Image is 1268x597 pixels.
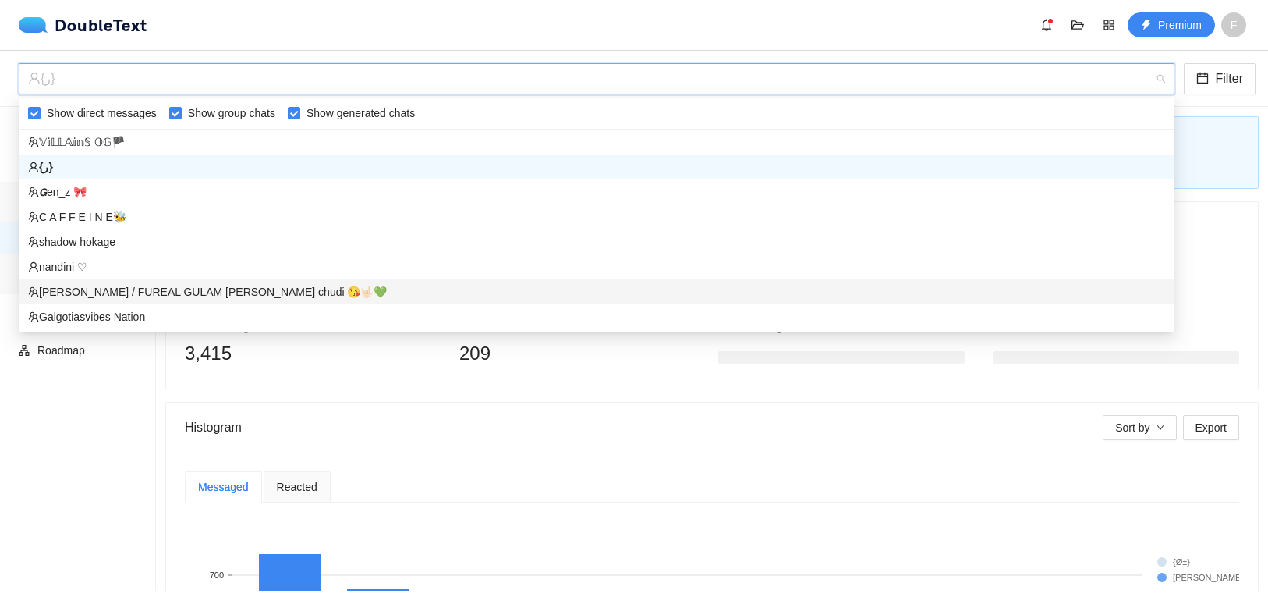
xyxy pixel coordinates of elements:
div: AMAN KAMZOR / FUREAL GULAM ki bandi chudi 😘🤟🏻💚 [19,279,1174,304]
div: [PERSON_NAME] / FUREAL GULAM [PERSON_NAME] chudi 😘🤟🏻💚 [28,283,1165,300]
span: team [28,187,39,197]
span: Sort by [1115,419,1149,436]
div: ‎{ر}‎ [28,158,1165,176]
span: user [28,72,41,84]
span: F [1231,12,1238,37]
span: 3,415 [185,343,232,364]
span: Show direct messages [41,105,163,122]
button: bell [1034,12,1059,37]
a: logoDoubleText [19,17,147,33]
span: folder-open [1066,19,1089,31]
div: DoubleText [19,17,147,33]
span: team [28,236,39,247]
div: 𝙂en_z 🎀 [19,179,1174,204]
div: C A F F E I N E🐝 [28,208,1165,226]
button: folder-open [1065,12,1090,37]
span: Roadmap [37,335,143,366]
img: logo [19,17,55,33]
button: appstore [1096,12,1121,37]
span: Show generated chats [300,105,421,122]
div: ‎{ر}‎ [28,64,1151,94]
button: Sort bydown [1103,415,1176,440]
div: nandini ♡ [28,258,1165,275]
div: 𝕍𝕚𝕃𝕃𝔸𝕚𝕟𝕊 𝕆𝔾🏴 [19,130,1174,155]
div: C A F F E I N E🐝 [19,204,1174,229]
span: bell [1035,19,1058,31]
div: Galgotiasvibes Nation [19,304,1174,329]
div: Messaged [198,478,249,496]
span: user [28,162,39,172]
span: team [28,286,39,297]
span: down [1156,424,1164,433]
div: shadow hokage [28,233,1165,251]
span: appstore [1097,19,1121,31]
span: Filter [1215,69,1243,88]
text: 700 [210,570,224,580]
span: team [28,137,39,147]
span: 209 [459,343,491,364]
span: thunderbolt [1141,20,1152,32]
div: 𝙂en_z 🎀 [28,183,1165,201]
span: Export [1195,419,1227,436]
div: shadow hokage [19,229,1174,254]
span: Reacted [277,482,317,492]
span: Show group chats [182,105,282,122]
div: ‎{ر}‎ [19,155,1174,179]
div: Galgotiasvibes Nation [28,308,1165,325]
button: Export [1183,415,1239,440]
span: team [28,211,39,222]
button: calendarFilter [1184,63,1256,94]
span: user [28,261,39,272]
span: Premium [1158,16,1202,34]
button: thunderboltPremium [1128,12,1215,37]
div: Histogram [185,405,1103,450]
div: nandini ♡ [19,254,1174,279]
div: 𝕍𝕚𝕃𝕃𝔸𝕚𝕟𝕊 𝕆𝔾🏴 [28,133,1165,151]
span: apartment [19,345,30,356]
span: calendar [1196,72,1209,87]
span: ‎{ر}‎ [28,64,1165,94]
span: team [28,311,39,322]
